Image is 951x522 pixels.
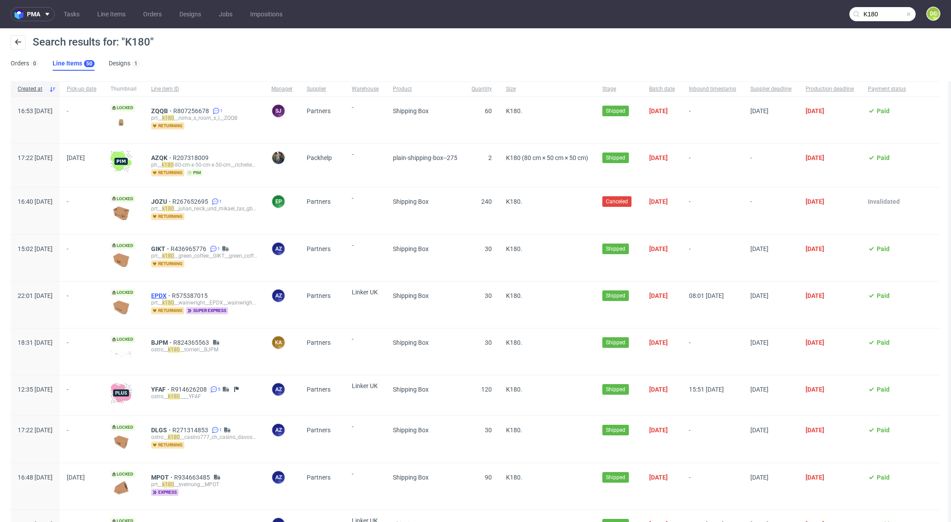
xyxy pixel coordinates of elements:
[352,85,379,93] span: Warehouse
[606,198,628,206] span: Canceled
[151,161,257,168] div: ph__ -80-cm-x-50-cm-x-50-cm__richelieu_chausseur__AZQK
[689,107,736,133] span: -
[806,198,824,205] span: [DATE]
[272,105,285,117] figcaption: SJ
[172,292,209,299] a: R575387015
[689,339,736,364] span: -
[352,423,379,452] span: -
[217,245,220,252] span: 1
[172,198,210,205] a: R267652695
[272,290,285,302] figcaption: AZ
[806,292,824,299] span: [DATE]
[110,252,132,267] img: data
[307,245,331,252] span: Partners
[18,107,53,114] span: 16:53 [DATE]
[208,245,220,252] a: 1
[109,57,140,71] a: Designs1
[67,474,85,481] span: [DATE]
[110,85,137,93] span: Thumbnail
[506,245,522,252] span: K180.
[151,386,171,393] a: YFAF
[393,107,429,114] span: Shipping Box
[750,474,768,481] span: [DATE]
[750,386,768,393] span: [DATE]
[689,474,736,499] span: -
[806,474,824,481] span: [DATE]
[18,292,53,299] span: 22:01 [DATE]
[33,36,154,48] span: Search results for: "K180"
[472,85,492,93] span: Quantity
[15,9,27,19] img: logo
[271,85,293,93] span: Manager
[750,292,768,299] span: [DATE]
[393,386,429,393] span: Shipping Box
[151,474,174,481] a: MPOT
[352,151,379,176] span: -
[173,339,211,346] span: R824365563
[172,427,210,434] span: R271314853
[750,85,791,93] span: Supplier deadline
[649,245,668,252] span: [DATE]
[151,213,184,220] span: returning
[151,299,257,306] div: prt__ __wainwright__EPDX__wainwright__EPDX
[151,292,172,299] a: EPDX
[606,426,625,434] span: Shipped
[173,107,211,114] a: R807256678
[27,11,40,17] span: pma
[92,7,131,21] a: Line Items
[18,198,53,205] span: 16:40 [DATE]
[151,307,184,314] span: returning
[186,169,203,176] span: pim
[151,427,172,434] a: DLGS
[151,245,171,252] span: GIKT
[138,7,167,21] a: Orders
[393,85,457,93] span: Product
[67,339,96,364] span: -
[393,292,429,299] span: Shipping Box
[171,386,209,393] span: R914626208
[877,427,890,434] span: Paid
[649,474,668,481] span: [DATE]
[151,205,257,212] div: prt__ __julian_reick_und_mikael_tas_gbr__JOZU__julian_reick_und_mikael_tas_gbr__JOZU
[485,292,492,299] span: 30
[352,382,378,389] span: Linker UK
[307,339,331,346] span: Partners
[151,85,257,93] span: Line item ID
[307,198,331,205] span: Partners
[927,8,940,20] figcaption: DG
[186,307,228,314] span: super express
[877,474,890,481] span: Paid
[58,7,85,21] a: Tasks
[506,85,588,93] span: Size
[110,104,135,111] span: Locked
[67,292,96,317] span: -
[18,427,53,434] span: 17:22 [DATE]
[67,245,96,271] span: -
[168,434,180,440] mark: k180
[67,427,96,452] span: -
[272,195,285,208] figcaption: EP
[689,85,736,93] span: Inbound timestamp
[18,85,46,93] span: Created at
[110,195,135,202] span: Locked
[606,339,625,347] span: Shipped
[110,336,135,343] span: Locked
[272,336,285,349] figcaption: ka
[151,346,257,353] div: ostro__ __torrieri__BJPM
[649,292,668,299] span: [DATE]
[352,194,379,223] span: -
[151,198,172,205] a: JOZU
[110,471,135,478] span: Locked
[806,107,824,114] span: [DATE]
[806,245,824,252] span: [DATE]
[110,351,132,357] img: data
[689,427,736,452] span: -
[606,385,625,393] span: Shipped
[245,7,288,21] a: Impositions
